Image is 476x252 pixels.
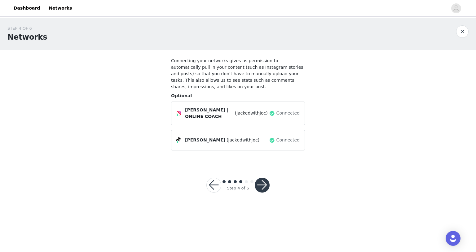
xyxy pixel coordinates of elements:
[176,111,181,116] img: Instagram Icon
[7,25,47,32] div: STEP 4 OF 6
[227,185,249,191] div: Step 4 of 6
[185,107,234,120] span: [PERSON_NAME] | ONLINE COACH
[10,1,44,15] a: Dashboard
[276,137,300,143] span: Connected
[276,110,300,116] span: Connected
[227,137,259,143] span: (jackedwithjoc)
[45,1,76,15] a: Networks
[171,93,192,98] span: Optional
[7,32,47,43] h1: Networks
[453,3,459,13] div: avatar
[171,58,305,90] h4: Connecting your networks gives us permission to automatically pull in your content (such as Insta...
[446,231,461,246] div: Open Intercom Messenger
[185,137,225,143] span: [PERSON_NAME]
[235,110,268,116] span: (jackedwithjoc)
